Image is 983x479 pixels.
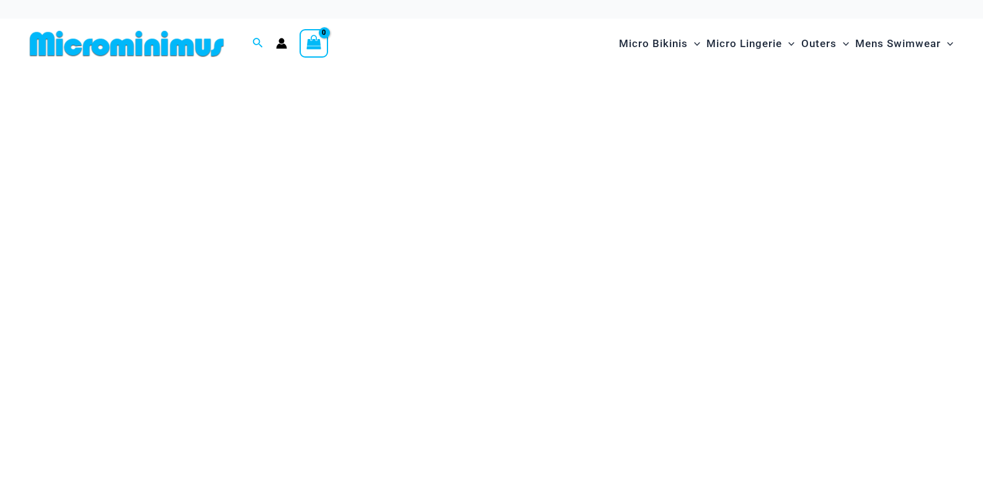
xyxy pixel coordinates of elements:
[801,28,837,59] span: Outers
[837,28,849,59] span: Menu Toggle
[852,25,956,63] a: Mens SwimwearMenu ToggleMenu Toggle
[703,25,798,63] a: Micro LingerieMenu ToggleMenu Toggle
[855,28,941,59] span: Mens Swimwear
[614,23,958,64] nav: Site Navigation
[300,29,328,58] a: View Shopping Cart, empty
[25,30,229,58] img: MM SHOP LOGO FLAT
[276,38,287,49] a: Account icon link
[782,28,794,59] span: Menu Toggle
[252,36,264,51] a: Search icon link
[688,28,700,59] span: Menu Toggle
[706,28,782,59] span: Micro Lingerie
[616,25,703,63] a: Micro BikinisMenu ToggleMenu Toggle
[798,25,852,63] a: OutersMenu ToggleMenu Toggle
[619,28,688,59] span: Micro Bikinis
[941,28,953,59] span: Menu Toggle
